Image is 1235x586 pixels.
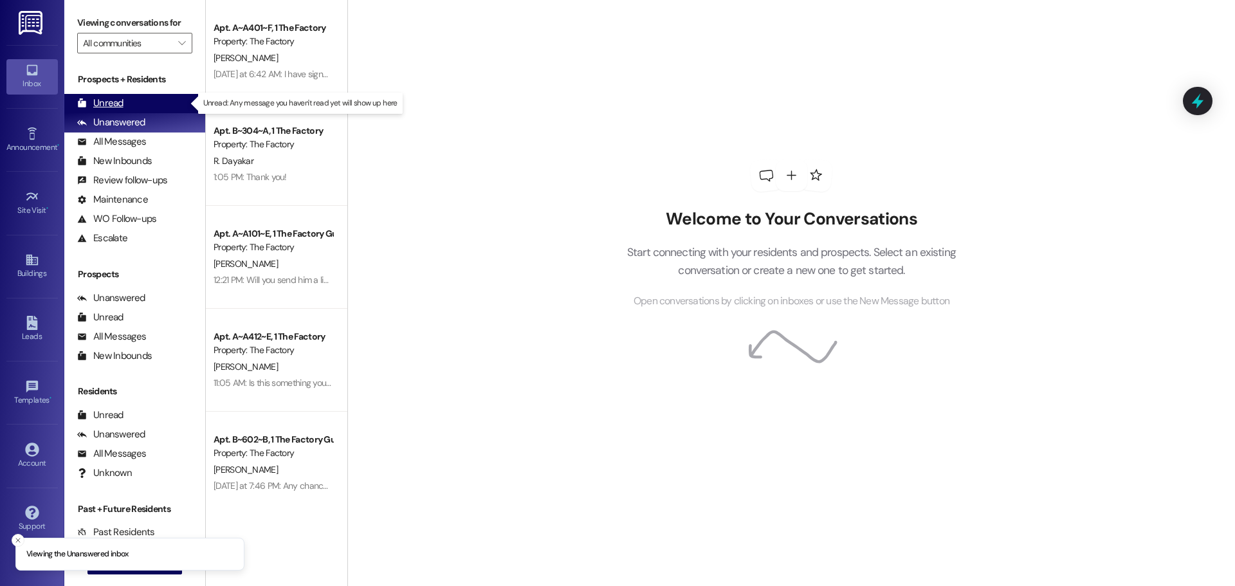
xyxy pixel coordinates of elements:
[77,232,127,245] div: Escalate
[77,330,146,343] div: All Messages
[6,249,58,284] a: Buildings
[77,116,145,129] div: Unanswered
[6,502,58,536] a: Support
[77,291,145,305] div: Unanswered
[214,171,287,183] div: 1:05 PM: Thank you!
[77,212,156,226] div: WO Follow-ups
[64,73,205,86] div: Prospects + Residents
[77,311,123,324] div: Unread
[77,526,155,539] div: Past Residents
[77,174,167,187] div: Review follow-ups
[46,204,48,213] span: •
[6,312,58,347] a: Leads
[6,376,58,410] a: Templates •
[64,385,205,398] div: Residents
[214,464,278,475] span: [PERSON_NAME]
[214,446,333,460] div: Property: The Factory
[64,268,205,281] div: Prospects
[214,361,278,372] span: [PERSON_NAME]
[12,534,24,547] button: Close toast
[214,52,278,64] span: [PERSON_NAME]
[19,11,45,35] img: ResiDesk Logo
[83,33,172,53] input: All communities
[77,428,145,441] div: Unanswered
[214,227,333,241] div: Apt. A~A101~E, 1 The Factory Guarantors
[77,135,146,149] div: All Messages
[50,394,51,403] span: •
[64,502,205,516] div: Past + Future Residents
[634,293,949,309] span: Open conversations by clicking on inboxes or use the New Message button
[77,96,123,110] div: Unread
[214,480,554,491] div: [DATE] at 7:46 PM: Any chance these reminder text messages can get sent at NOT 12:15am?
[6,59,58,94] a: Inbox
[77,154,152,168] div: New Inbounds
[214,343,333,357] div: Property: The Factory
[214,35,333,48] div: Property: The Factory
[26,549,129,560] p: Viewing the Unanswered inbox
[77,466,132,480] div: Unknown
[214,274,403,286] div: 12:21 PM: Will you send him a link for the new lease?
[214,258,278,270] span: [PERSON_NAME]
[6,186,58,221] a: Site Visit •
[77,408,123,422] div: Unread
[214,21,333,35] div: Apt. A~A401~F, 1 The Factory
[214,330,333,343] div: Apt. A~A412~E, 1 The Factory
[214,241,333,254] div: Property: The Factory
[214,433,333,446] div: Apt. B~602~B, 1 The Factory Guarantors
[57,141,59,150] span: •
[214,68,520,80] div: [DATE] at 6:42 AM: I have signed the free rent document and that charge is not off.
[178,38,185,48] i: 
[77,447,146,461] div: All Messages
[214,124,333,138] div: Apt. B~304~A, 1 The Factory
[607,209,975,230] h2: Welcome to Your Conversations
[214,138,333,151] div: Property: The Factory
[607,243,975,280] p: Start connecting with your residents and prospects. Select an existing conversation or create a n...
[6,439,58,473] a: Account
[77,13,192,33] label: Viewing conversations for
[77,193,148,206] div: Maintenance
[77,349,152,363] div: New Inbounds
[214,155,253,167] span: R. Dayakar
[214,377,569,389] div: 11:05 AM: Is this something you guys can fix without charging [DEMOGRAPHIC_DATA] residents?
[203,98,398,109] p: Unread: Any message you haven't read yet will show up here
